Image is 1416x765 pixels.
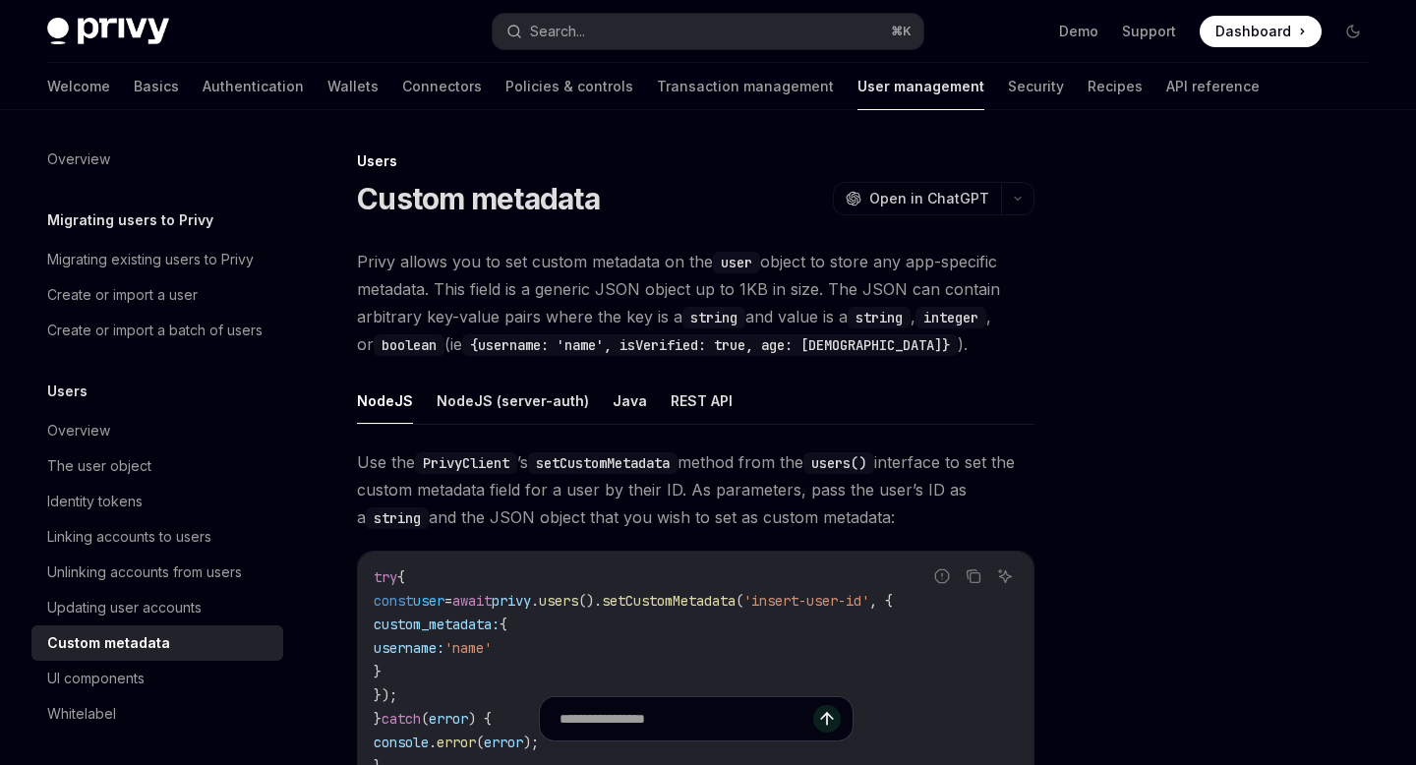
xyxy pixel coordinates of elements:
[848,307,911,328] code: string
[397,568,405,586] span: {
[357,181,600,216] h1: Custom metadata
[31,519,283,555] a: Linking accounts to users
[47,248,254,271] div: Migrating existing users to Privy
[327,63,379,110] a: Wallets
[47,490,143,513] div: Identity tokens
[374,334,444,356] code: boolean
[47,18,169,45] img: dark logo
[743,592,869,610] span: 'insert-user-id'
[47,525,211,549] div: Linking accounts to users
[31,625,283,661] a: Custom metadata
[357,378,413,424] button: NodeJS
[1215,22,1291,41] span: Dashboard
[31,590,283,625] a: Updating user accounts
[891,24,912,39] span: ⌘ K
[833,182,1001,215] button: Open in ChatGPT
[203,63,304,110] a: Authentication
[134,63,179,110] a: Basics
[357,151,1034,171] div: Users
[961,563,986,589] button: Copy the contents from the code block
[374,616,500,633] span: custom_metadata:
[31,448,283,484] a: The user object
[366,507,429,529] code: string
[47,319,263,342] div: Create or import a batch of users
[47,702,116,726] div: Whitelabel
[992,563,1018,589] button: Ask AI
[530,20,585,43] div: Search...
[47,667,145,690] div: UI components
[452,592,492,610] span: await
[602,592,736,610] span: setCustomMetadata
[1122,22,1176,41] a: Support
[493,14,922,49] button: Search...⌘K
[437,378,589,424] button: NodeJS (server-auth)
[31,142,283,177] a: Overview
[915,307,986,328] code: integer
[31,696,283,732] a: Whitelabel
[539,592,578,610] span: users
[528,452,678,474] code: setCustomMetadata
[671,378,733,424] button: REST API
[47,454,151,478] div: The user object
[813,705,841,733] button: Send message
[929,563,955,589] button: Report incorrect code
[444,592,452,610] span: =
[47,283,198,307] div: Create or import a user
[578,592,602,610] span: ().
[47,147,110,171] div: Overview
[374,568,397,586] span: try
[374,639,444,657] span: username:
[47,596,202,619] div: Updating user accounts
[31,555,283,590] a: Unlinking accounts from users
[531,592,539,610] span: .
[374,663,382,680] span: }
[1166,63,1260,110] a: API reference
[657,63,834,110] a: Transaction management
[47,631,170,655] div: Custom metadata
[31,313,283,348] a: Create or import a batch of users
[492,592,531,610] span: privy
[1008,63,1064,110] a: Security
[47,208,213,232] h5: Migrating users to Privy
[357,248,1034,358] span: Privy allows you to set custom metadata on the object to store any app-specific metadata. This fi...
[444,639,492,657] span: 'name'
[415,452,517,474] code: PrivyClient
[402,63,482,110] a: Connectors
[31,661,283,696] a: UI components
[47,419,110,442] div: Overview
[31,242,283,277] a: Migrating existing users to Privy
[682,307,745,328] code: string
[1088,63,1143,110] a: Recipes
[47,380,88,403] h5: Users
[31,413,283,448] a: Overview
[869,592,893,610] span: , {
[505,63,633,110] a: Policies & controls
[374,686,397,704] span: });
[31,484,283,519] a: Identity tokens
[413,592,444,610] span: user
[47,63,110,110] a: Welcome
[462,334,958,356] code: {username: 'name', isVerified: true, age: [DEMOGRAPHIC_DATA]}
[803,452,874,474] code: users()
[736,592,743,610] span: (
[1337,16,1369,47] button: Toggle dark mode
[47,560,242,584] div: Unlinking accounts from users
[357,448,1034,531] span: Use the ’s method from the interface to set the custom metadata field for a user by their ID. As ...
[1059,22,1098,41] a: Demo
[613,378,647,424] button: Java
[500,616,507,633] span: {
[374,592,413,610] span: const
[869,189,989,208] span: Open in ChatGPT
[713,252,760,273] code: user
[857,63,984,110] a: User management
[1200,16,1322,47] a: Dashboard
[31,277,283,313] a: Create or import a user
